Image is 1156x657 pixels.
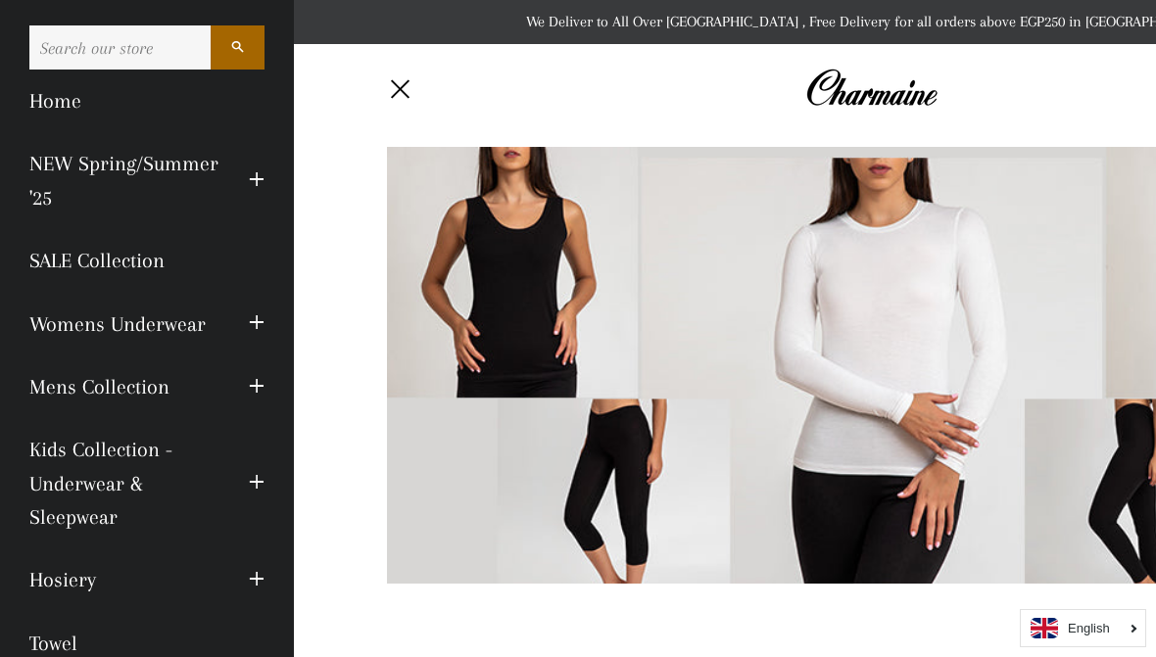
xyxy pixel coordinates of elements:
[1031,618,1135,638] a: English
[29,25,211,70] input: Search our store
[15,418,234,548] a: Kids Collection - Underwear & Sleepwear
[15,355,234,418] a: Mens Collection
[15,548,234,611] a: Hosiery
[1068,622,1110,634] i: English
[805,67,938,110] img: Charmaine Egypt
[15,70,279,132] a: Home
[15,229,279,292] a: SALE Collection
[15,293,234,355] a: Womens Underwear
[15,132,234,229] a: NEW Spring/Summer '25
